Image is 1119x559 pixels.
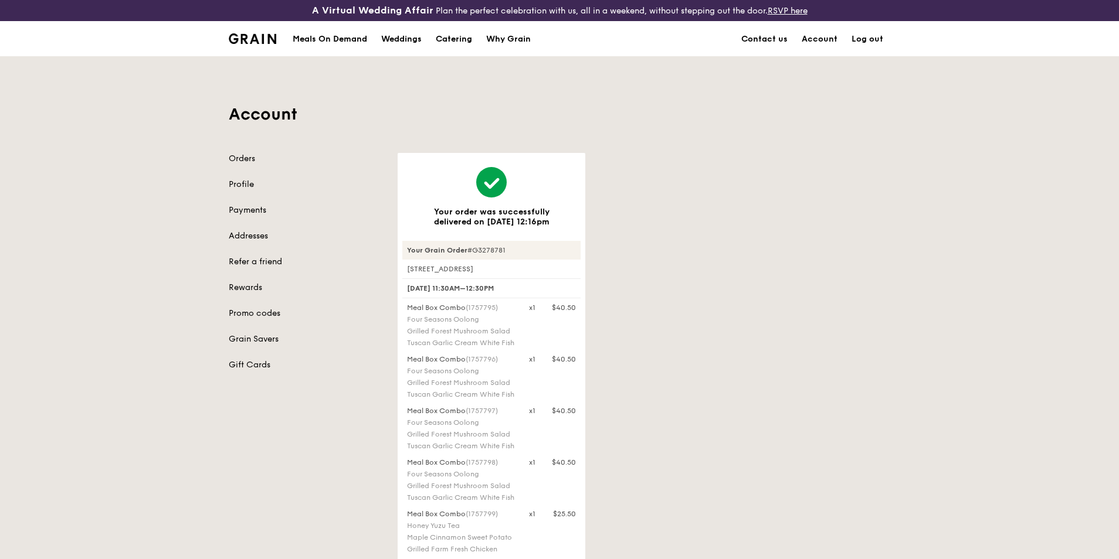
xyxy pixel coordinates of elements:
span: (1757795) [466,304,498,312]
div: x1 [529,303,535,312]
div: $40.50 [552,355,576,364]
img: Grain [229,33,276,44]
span: (1757798) [466,458,498,466]
div: [STREET_ADDRESS] [402,264,581,274]
h3: Your order was successfully delivered on [DATE] 12:16pm [416,207,567,227]
div: Tuscan Garlic Cream White Fish [407,390,515,399]
div: Four Seasons Oolong [407,469,515,479]
div: Honey Yuzu Tea [407,521,515,530]
a: Refer a friend [229,256,384,268]
div: Grilled Forest Mushroom Salad [407,481,515,490]
span: (1757796) [466,355,498,363]
div: Tuscan Garlic Cream White Fish [407,338,515,347]
a: GrainGrain [229,21,276,56]
span: (1757797) [466,407,498,415]
a: Payments [229,204,384,216]
h3: A Virtual Wedding Affair [312,5,433,16]
a: Grain Savers [229,333,384,345]
div: $40.50 [552,458,576,467]
div: Four Seasons Oolong [407,366,515,376]
div: Four Seasons Oolong [407,315,515,324]
a: Gift Cards [229,359,384,371]
div: Tuscan Garlic Cream White Fish [407,493,515,502]
div: Catering [436,22,472,57]
span: (1757799) [466,510,498,518]
div: Meal Box Combo [407,355,515,364]
div: x1 [529,458,535,467]
div: x1 [529,355,535,364]
div: x1 [529,406,535,415]
img: icon-bigtick-success.32661cc0.svg [476,167,507,197]
a: Contact us [734,22,795,57]
div: Maple Cinnamon Sweet Potato [407,533,515,542]
div: Grilled Forest Mushroom Salad [407,378,515,387]
a: RSVP here [768,6,808,16]
a: Orders [229,153,384,165]
div: Meal Box Combo [407,509,515,519]
a: Rewards [229,282,384,294]
div: Why Grain [486,22,531,57]
strong: Your Grain Order [407,246,467,254]
div: $25.50 [553,509,576,519]
a: Profile [229,179,384,190]
div: Weddings [381,22,422,57]
div: Plan the perfect celebration with us, all in a weekend, without stepping out the door. [222,5,897,16]
div: $40.50 [552,406,576,415]
div: Four Seasons Oolong [407,418,515,427]
div: x1 [529,509,535,519]
a: Why Grain [479,22,538,57]
div: Grilled Forest Mushroom Salad [407,430,515,439]
div: Grilled Forest Mushroom Salad [407,326,515,336]
a: Weddings [374,22,429,57]
a: Catering [429,22,479,57]
div: [DATE] 11:30AM–12:30PM [402,278,581,298]
div: Meal Box Combo [407,303,515,312]
a: Promo codes [229,308,384,319]
h1: Account [229,104,890,125]
div: Tuscan Garlic Cream White Fish [407,441,515,451]
div: $40.50 [552,303,576,312]
a: Account [795,22,845,57]
div: Meal Box Combo [407,458,515,467]
div: Meal Box Combo [407,406,515,415]
a: Log out [845,22,890,57]
div: Meals On Demand [293,22,367,57]
div: #G3278781 [402,241,581,260]
a: Addresses [229,230,384,242]
div: Grilled Farm Fresh Chicken [407,544,515,554]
